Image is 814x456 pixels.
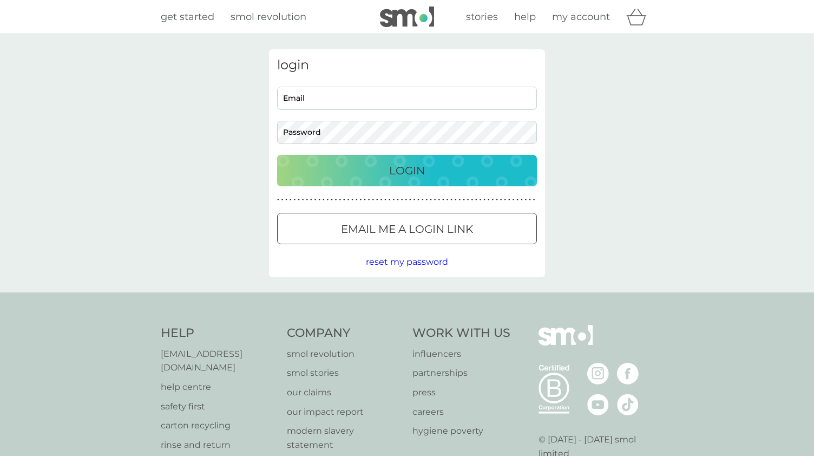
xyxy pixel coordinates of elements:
p: ● [356,197,358,203]
p: ● [475,197,477,203]
p: ● [281,197,284,203]
p: ● [525,197,527,203]
a: influencers [412,347,510,361]
p: ● [413,197,416,203]
p: ● [521,197,523,203]
p: ● [450,197,452,203]
p: ● [298,197,300,203]
p: ● [343,197,345,203]
p: ● [327,197,329,203]
p: ● [455,197,457,203]
a: get started [161,9,214,25]
a: careers [412,405,510,419]
p: ● [364,197,366,203]
p: ● [529,197,531,203]
p: ● [426,197,428,203]
a: press [412,386,510,400]
p: ● [483,197,485,203]
p: ● [467,197,469,203]
p: ● [331,197,333,203]
p: ● [438,197,440,203]
p: ● [339,197,341,203]
p: ● [306,197,308,203]
div: basket [626,6,653,28]
p: ● [500,197,502,203]
img: smol [380,6,434,27]
p: ● [318,197,320,203]
p: ● [492,197,494,203]
p: ● [397,197,399,203]
a: rinse and return [161,438,276,452]
p: ● [314,197,317,203]
p: ● [504,197,506,203]
a: partnerships [412,366,510,380]
h4: Work With Us [412,325,510,342]
p: ● [380,197,383,203]
img: smol [539,325,593,362]
p: ● [533,197,535,203]
span: reset my password [366,257,448,267]
p: ● [302,197,304,203]
a: smol revolution [231,9,306,25]
h3: login [277,57,537,73]
button: Email me a login link [277,213,537,244]
p: ● [459,197,461,203]
img: visit the smol Facebook page [617,363,639,385]
a: stories [466,9,498,25]
a: my account [552,9,610,25]
h4: Company [287,325,402,342]
a: modern slavery statement [287,424,402,452]
p: ● [310,197,312,203]
span: get started [161,11,214,23]
p: ● [290,197,292,203]
a: help [514,9,536,25]
p: ● [471,197,473,203]
a: [EMAIL_ADDRESS][DOMAIN_NAME] [161,347,276,375]
p: Email me a login link [341,220,473,238]
span: my account [552,11,610,23]
p: ● [335,197,337,203]
p: ● [447,197,449,203]
p: ● [389,197,391,203]
a: smol stories [287,366,402,380]
p: ● [463,197,465,203]
p: ● [516,197,518,203]
p: help centre [161,380,276,394]
p: ● [294,197,296,203]
p: ● [351,197,353,203]
p: ● [442,197,444,203]
p: ● [430,197,432,203]
img: visit the smol Youtube page [587,394,609,415]
p: ● [277,197,279,203]
p: ● [285,197,287,203]
p: ● [368,197,370,203]
button: reset my password [366,255,448,269]
a: safety first [161,400,276,414]
span: stories [466,11,498,23]
a: our impact report [287,405,402,419]
button: Login [277,155,537,186]
a: our claims [287,386,402,400]
p: ● [360,197,362,203]
p: ● [401,197,403,203]
span: smol revolution [231,11,306,23]
p: ● [417,197,419,203]
p: ● [405,197,407,203]
a: smol revolution [287,347,402,361]
p: ● [488,197,490,203]
img: visit the smol Instagram page [587,363,609,385]
a: carton recycling [161,419,276,433]
img: visit the smol Tiktok page [617,394,639,415]
a: hygiene poverty [412,424,510,438]
p: ● [393,197,395,203]
span: help [514,11,536,23]
p: ● [409,197,411,203]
